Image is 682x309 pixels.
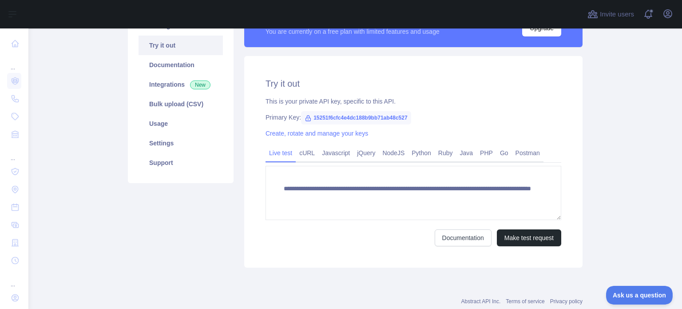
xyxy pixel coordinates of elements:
[139,36,223,55] a: Try it out
[456,146,477,160] a: Java
[139,114,223,133] a: Usage
[7,270,21,288] div: ...
[139,75,223,94] a: Integrations New
[266,130,368,137] a: Create, rotate and manage your keys
[266,77,561,90] h2: Try it out
[550,298,583,305] a: Privacy policy
[301,111,411,124] span: 15251f6cfc4e4dc188b9bb71ab48c527
[266,146,296,160] a: Live test
[266,27,440,36] div: You are currently on a free plan with limited features and usage
[506,298,544,305] a: Terms of service
[408,146,435,160] a: Python
[435,229,492,246] a: Documentation
[496,146,512,160] a: Go
[476,146,496,160] a: PHP
[353,146,379,160] a: jQuery
[139,133,223,153] a: Settings
[190,80,210,89] span: New
[497,229,561,246] button: Make test request
[139,55,223,75] a: Documentation
[512,146,543,160] a: Postman
[379,146,408,160] a: NodeJS
[600,9,634,20] span: Invite users
[139,153,223,173] a: Support
[7,53,21,71] div: ...
[296,146,318,160] a: cURL
[606,286,673,305] iframe: Toggle Customer Support
[318,146,353,160] a: Javascript
[7,144,21,162] div: ...
[461,298,501,305] a: Abstract API Inc.
[266,97,561,106] div: This is your private API key, specific to this API.
[139,94,223,114] a: Bulk upload (CSV)
[266,113,561,122] div: Primary Key:
[435,146,456,160] a: Ruby
[586,7,636,21] button: Invite users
